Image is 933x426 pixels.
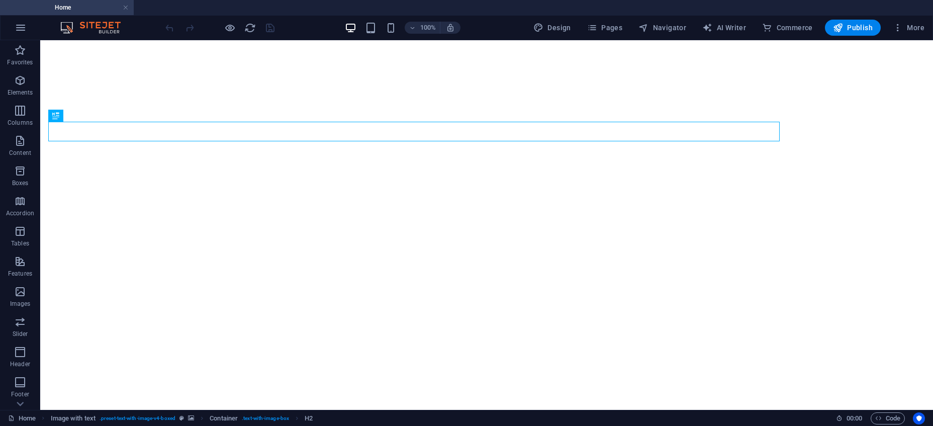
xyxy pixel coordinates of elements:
[12,179,29,187] p: Boxes
[179,415,184,421] i: This element is a customizable preset
[10,360,30,368] p: Header
[702,23,746,33] span: AI Writer
[836,412,863,424] h6: Session time
[188,415,194,421] i: This element contains a background
[8,119,33,127] p: Columns
[244,22,256,34] button: reload
[8,89,33,97] p: Elements
[8,270,32,278] p: Features
[7,58,33,66] p: Favorites
[11,239,29,247] p: Tables
[51,412,96,424] span: Click to select. Double-click to edit
[405,22,440,34] button: 100%
[889,20,928,36] button: More
[533,23,571,33] span: Design
[210,412,238,424] span: Click to select. Double-click to edit
[242,412,289,424] span: . text-with-image-box
[893,23,924,33] span: More
[305,412,313,424] span: Click to select. Double-click to edit
[6,209,34,217] p: Accordion
[762,23,813,33] span: Commerce
[634,20,690,36] button: Navigator
[51,412,313,424] nav: breadcrumb
[913,412,925,424] button: Usercentrics
[587,23,622,33] span: Pages
[244,22,256,34] i: Reload page
[529,20,575,36] button: Design
[758,20,817,36] button: Commerce
[8,412,36,424] a: Click to cancel selection. Double-click to open Pages
[871,412,905,424] button: Code
[638,23,686,33] span: Navigator
[698,20,750,36] button: AI Writer
[13,330,28,338] p: Slider
[875,412,900,424] span: Code
[9,149,31,157] p: Content
[224,22,236,34] button: Click here to leave preview mode and continue editing
[420,22,436,34] h6: 100%
[583,20,626,36] button: Pages
[10,300,31,308] p: Images
[11,390,29,398] p: Footer
[833,23,873,33] span: Publish
[100,412,175,424] span: . preset-text-with-image-v4-boxed
[446,23,455,32] i: On resize automatically adjust zoom level to fit chosen device.
[854,414,855,422] span: :
[825,20,881,36] button: Publish
[58,22,133,34] img: Editor Logo
[847,412,862,424] span: 00 00
[529,20,575,36] div: Design (Ctrl+Alt+Y)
